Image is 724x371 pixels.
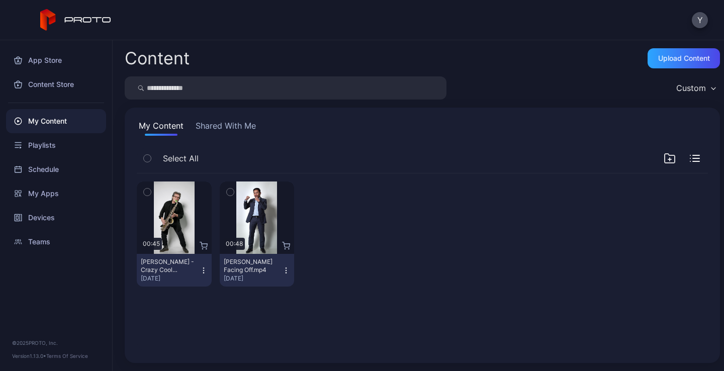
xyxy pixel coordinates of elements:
span: Version 1.13.0 • [12,353,46,359]
span: Select All [163,152,199,164]
div: © 2025 PROTO, Inc. [12,339,100,347]
button: [PERSON_NAME] - Crazy Cool Technology.mp4[DATE] [137,254,212,287]
a: Devices [6,206,106,230]
div: Custom [676,83,706,93]
button: Shared With Me [194,120,258,136]
a: App Store [6,48,106,72]
div: Upload Content [658,54,710,62]
a: Content Store [6,72,106,97]
a: Schedule [6,157,106,181]
a: Terms Of Service [46,353,88,359]
button: [PERSON_NAME] Facing Off.mp4[DATE] [220,254,295,287]
button: Y [692,12,708,28]
div: Content [125,50,190,67]
div: [DATE] [224,274,283,283]
a: Playlists [6,133,106,157]
div: Scott Page - Crazy Cool Technology.mp4 [141,258,196,274]
button: My Content [137,120,186,136]
button: Upload Content [648,48,720,68]
div: Manny Pacquiao Facing Off.mp4 [224,258,279,274]
div: [DATE] [141,274,200,283]
a: My Apps [6,181,106,206]
a: My Content [6,109,106,133]
a: Teams [6,230,106,254]
button: Custom [671,76,720,100]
